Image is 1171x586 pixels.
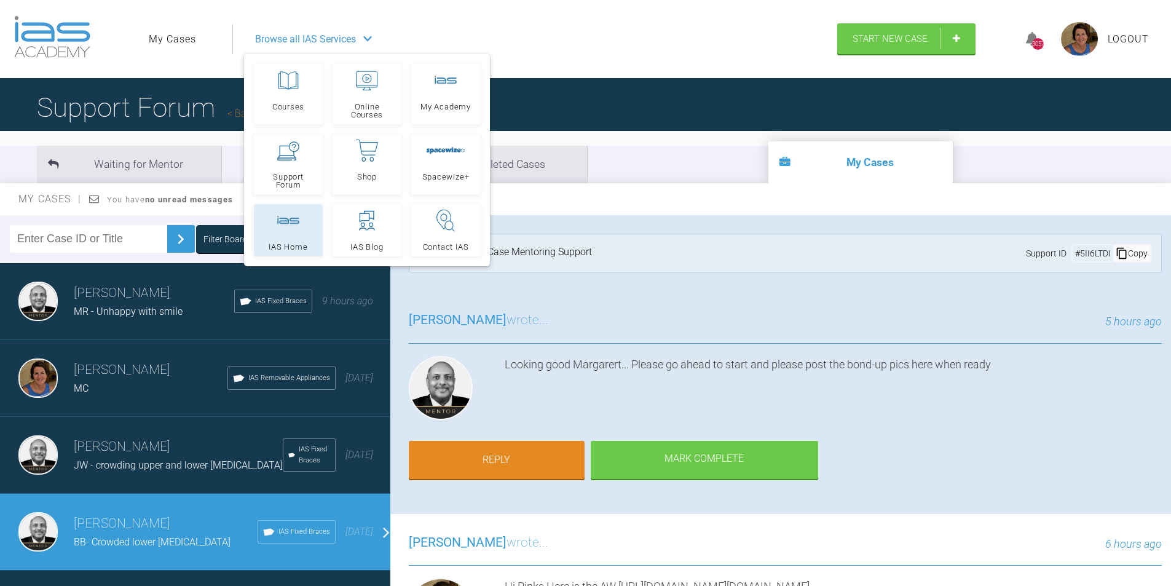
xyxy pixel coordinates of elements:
li: Completed Cases [403,146,587,183]
span: Support Forum [259,173,317,189]
a: My Academy [411,64,480,124]
img: Utpalendu Bose [409,356,473,420]
span: Online Courses [338,103,396,119]
a: Logout [1108,31,1149,47]
span: Support ID [1026,247,1067,260]
span: [DATE] [345,449,373,461]
h3: [PERSON_NAME] [74,437,283,457]
li: My Cases [768,141,953,183]
div: Tier 3: Ongoing Case Mentoring Support [419,244,592,263]
span: Courses [272,103,304,111]
input: Enter Case ID or Title [10,225,167,253]
h3: wrote... [409,533,548,553]
span: [DATE] [345,526,373,537]
span: My Cases [18,193,82,205]
a: Courses [254,64,323,124]
a: IAS Home [254,204,323,256]
span: Shop [357,173,377,181]
span: [PERSON_NAME] [409,312,507,327]
span: 5 hours ago [1105,315,1162,328]
strong: no unread messages [145,195,233,204]
span: Browse all IAS Services [255,31,356,47]
img: profile.png [1061,22,1098,56]
div: # 5II6LTDI [1073,247,1113,260]
span: IAS Fixed Braces [299,444,330,466]
h3: [PERSON_NAME] [74,283,234,304]
div: 3057 [1032,38,1044,50]
li: Waiting for Mentor [37,146,221,183]
div: Looking good Margarert... Please go ahead to start and please post the bond-up pics here when ready [505,356,1162,425]
span: IAS Home [269,243,307,251]
img: Margaret De Verteuil [18,358,58,398]
span: MR - Unhappy with smile [74,306,183,317]
a: Reply [409,441,585,479]
img: Utpalendu Bose [18,435,58,475]
div: Mark Complete [591,441,818,479]
div: Filter Boards: All [203,232,263,246]
span: [PERSON_NAME] [409,535,507,550]
span: IAS Fixed Braces [255,296,307,307]
div: Copy [1113,245,1150,261]
span: BB- Crowded lower [MEDICAL_DATA] [74,536,231,548]
span: 6 hours ago [1105,537,1162,550]
span: JW - crowding upper and lower [MEDICAL_DATA] [74,459,283,471]
span: Start New Case [853,33,928,44]
img: chevronRight.28bd32b0.svg [171,229,191,249]
h3: [PERSON_NAME] [74,513,258,534]
a: Spacewize+ [411,134,480,194]
span: My Academy [420,103,471,111]
h1: Support Forum [37,86,295,129]
a: Contact IAS [411,204,480,256]
span: 9 hours ago [322,295,373,307]
a: IAS Blog [333,204,401,256]
span: IAS Removable Appliances [248,373,330,384]
span: [DATE] [345,372,373,384]
h3: [PERSON_NAME] [74,360,227,381]
a: Start New Case [837,23,976,54]
h3: wrote... [409,310,548,331]
img: logo-light.3e3ef733.png [14,16,90,58]
span: Spacewize+ [422,173,470,181]
span: Contact IAS [423,243,469,251]
a: Support Forum [254,134,323,194]
a: Online Courses [333,64,401,124]
a: Back to Home [227,108,295,119]
img: Utpalendu Bose [18,512,58,552]
span: IAS Fixed Braces [278,526,330,537]
span: MC [74,382,89,394]
a: Shop [333,134,401,194]
span: You have [107,195,233,204]
img: Utpalendu Bose [18,282,58,321]
a: My Cases [149,31,196,47]
span: IAS Blog [350,243,383,251]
